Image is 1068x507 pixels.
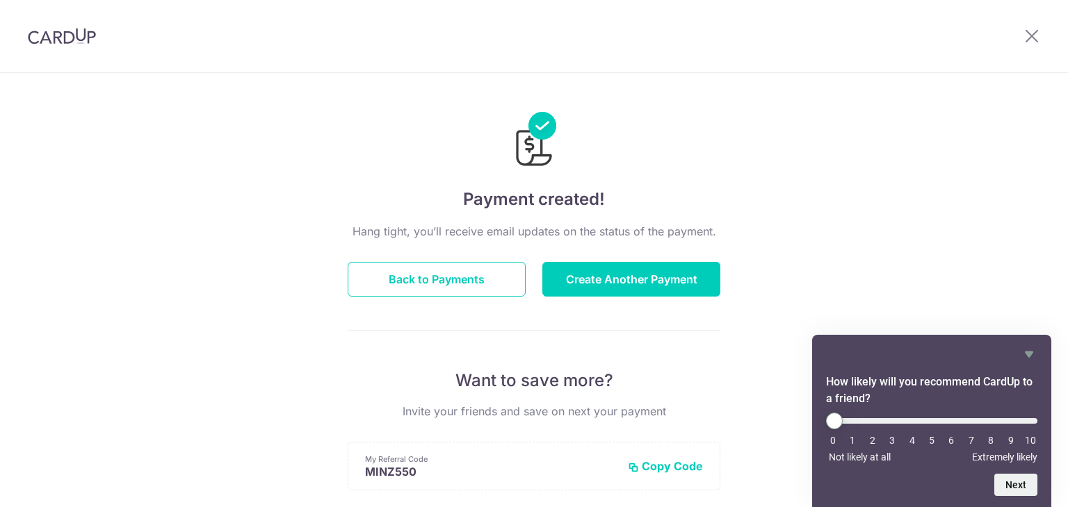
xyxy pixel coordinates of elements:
button: Hide survey [1021,346,1037,363]
li: 7 [964,435,978,446]
li: 3 [885,435,899,446]
button: Create Another Payment [542,262,720,297]
h2: How likely will you recommend CardUp to a friend? Select an option from 0 to 10, with 0 being Not... [826,374,1037,407]
li: 4 [905,435,919,446]
p: My Referral Code [365,454,617,465]
li: 5 [925,435,939,446]
button: Copy Code [628,459,703,473]
li: 10 [1023,435,1037,446]
div: How likely will you recommend CardUp to a friend? Select an option from 0 to 10, with 0 being Not... [826,346,1037,496]
img: CardUp [28,28,96,44]
button: Next question [994,474,1037,496]
p: MINZ550 [365,465,617,479]
p: Hang tight, you’ll receive email updates on the status of the payment. [348,223,720,240]
li: 1 [845,435,859,446]
span: Not likely at all [829,451,891,463]
h4: Payment created! [348,187,720,212]
p: Invite your friends and save on next your payment [348,403,720,419]
li: 9 [1004,435,1018,446]
li: 8 [984,435,998,446]
li: 6 [944,435,958,446]
p: Want to save more? [348,369,720,392]
img: Payments [512,112,556,170]
li: 0 [826,435,840,446]
li: 2 [866,435,880,446]
div: How likely will you recommend CardUp to a friend? Select an option from 0 to 10, with 0 being Not... [826,413,1037,463]
button: Back to Payments [348,262,526,297]
span: Extremely likely [972,451,1037,463]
